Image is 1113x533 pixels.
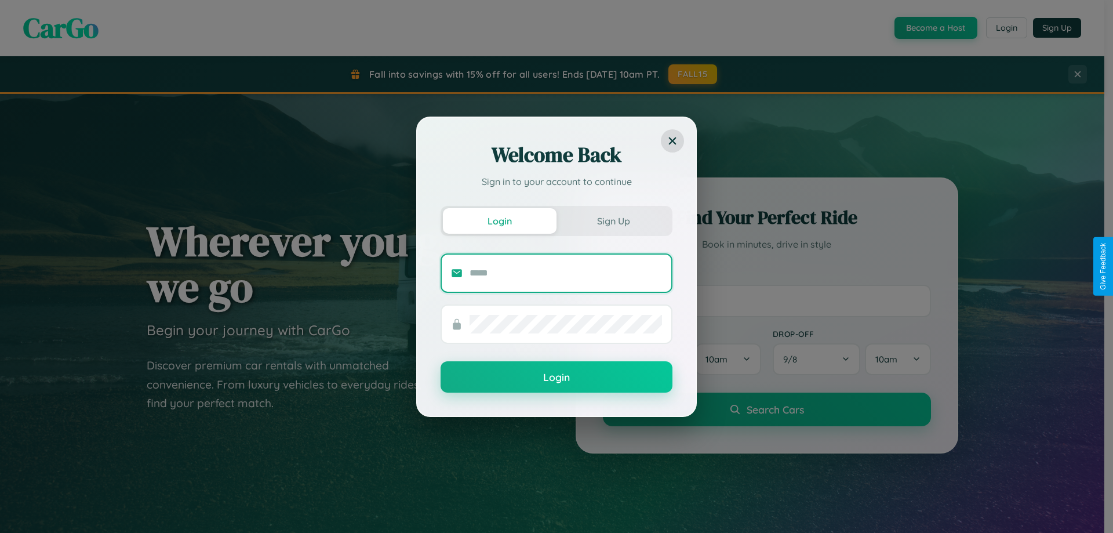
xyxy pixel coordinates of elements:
[441,361,672,393] button: Login
[441,175,672,188] p: Sign in to your account to continue
[556,208,670,234] button: Sign Up
[443,208,556,234] button: Login
[441,141,672,169] h2: Welcome Back
[1099,243,1107,290] div: Give Feedback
